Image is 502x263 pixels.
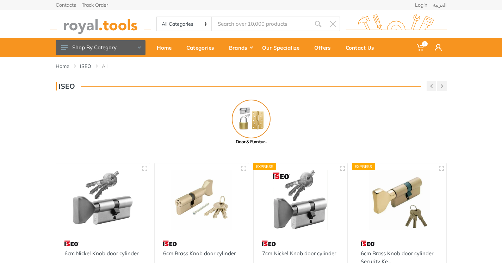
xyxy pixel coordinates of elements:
[50,14,151,34] img: royal.tools Logo
[341,40,384,55] div: Contact Us
[224,40,257,55] div: Brands
[82,2,108,7] a: Track Order
[163,237,177,250] img: 6.webp
[352,163,375,170] div: Express
[361,237,375,250] img: 6.webp
[262,237,276,250] img: 6.webp
[157,17,212,31] select: Category
[56,40,145,55] button: Shop By Category
[309,40,341,55] div: Offers
[56,63,69,70] a: Home
[422,41,428,46] span: 1
[212,17,310,31] input: Site search
[415,2,427,7] a: Login
[218,100,284,145] a: Door & Furnitur...
[152,40,181,55] div: Home
[257,40,309,55] div: Our Specialize
[56,2,76,7] a: Contacts
[412,38,430,57] a: 1
[80,63,91,70] a: ISEO
[64,250,138,257] a: 6cm Nickel Knob door cylinder
[232,100,271,138] img: Royal - Door & Furniture Hardware
[260,170,341,231] img: Royal Tools - 7cm Nickel Knob door cylinder
[163,250,236,257] a: 6cm Brass Knob door cylinder
[56,82,75,90] h3: ISEO
[433,2,447,7] a: العربية
[253,163,277,170] div: Express
[102,63,118,70] li: All
[341,38,384,57] a: Contact Us
[56,63,447,70] nav: breadcrumb
[181,40,224,55] div: Categories
[346,14,447,34] img: royal.tools Logo
[257,38,309,57] a: Our Specialize
[161,170,242,231] img: Royal Tools - 6cm Brass Knob door cylinder
[181,38,224,57] a: Categories
[262,250,336,257] a: 7cm Nickel Knob door cylinder
[62,170,144,231] img: Royal Tools - 6cm Nickel Knob door cylinder
[64,237,79,250] img: 6.webp
[218,138,284,145] div: Door & Furnitur...
[309,38,341,57] a: Offers
[359,170,440,231] img: Royal Tools - 6cm Brass Knob door cylinder Security Key (3 Keys)
[152,38,181,57] a: Home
